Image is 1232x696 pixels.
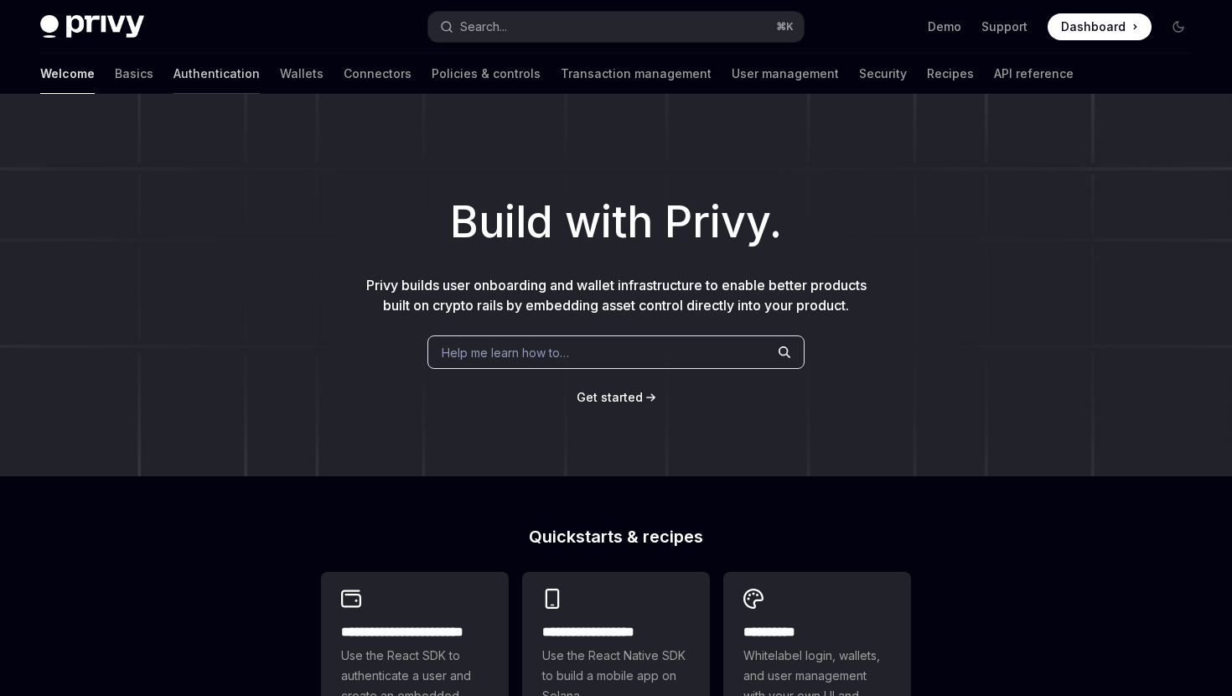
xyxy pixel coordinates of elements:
[115,54,153,94] a: Basics
[928,18,961,35] a: Demo
[561,54,712,94] a: Transaction management
[280,54,324,94] a: Wallets
[732,54,839,94] a: User management
[40,54,95,94] a: Welcome
[40,15,144,39] img: dark logo
[428,12,803,42] button: Search...⌘K
[27,190,1205,255] h1: Build with Privy.
[1048,13,1152,40] a: Dashboard
[1165,13,1192,40] button: Toggle dark mode
[173,54,260,94] a: Authentication
[577,389,643,406] a: Get started
[432,54,541,94] a: Policies & controls
[577,390,643,404] span: Get started
[776,20,794,34] span: ⌘ K
[366,277,867,314] span: Privy builds user onboarding and wallet infrastructure to enable better products built on crypto ...
[321,528,911,545] h2: Quickstarts & recipes
[1061,18,1126,35] span: Dashboard
[994,54,1074,94] a: API reference
[927,54,974,94] a: Recipes
[442,344,569,361] span: Help me learn how to…
[344,54,412,94] a: Connectors
[460,17,507,37] div: Search...
[981,18,1028,35] a: Support
[859,54,907,94] a: Security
